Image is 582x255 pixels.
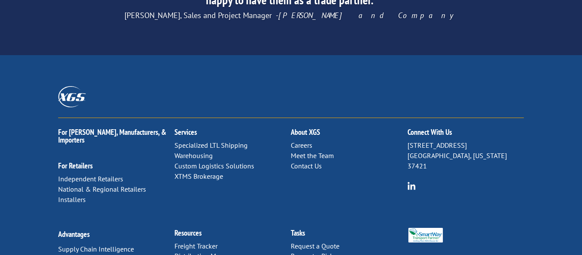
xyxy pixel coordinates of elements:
[174,141,248,149] a: Specialized LTL Shipping
[124,10,458,20] span: [PERSON_NAME], Sales and Project Manager -
[291,229,407,241] h2: Tasks
[291,242,339,250] a: Request a Quote
[291,162,322,170] a: Contact Us
[291,151,334,160] a: Meet the Team
[58,161,93,171] a: For Retailers
[408,140,524,171] p: [STREET_ADDRESS] [GEOGRAPHIC_DATA], [US_STATE] 37421
[58,229,90,239] a: Advantages
[174,172,223,180] a: XTMS Brokerage
[291,127,320,137] a: About XGS
[58,185,146,193] a: National & Regional Retailers
[174,242,218,250] a: Freight Tracker
[174,151,213,160] a: Warehousing
[291,141,312,149] a: Careers
[58,174,123,183] a: Independent Retailers
[408,128,524,140] h2: Connect With Us
[58,245,134,253] a: Supply Chain Intelligence
[408,182,416,190] img: group-6
[58,195,86,204] a: Installers
[58,127,166,145] a: For [PERSON_NAME], Manufacturers, & Importers
[58,86,86,107] img: XGS_Logos_ALL_2024_All_White
[174,127,197,137] a: Services
[174,228,202,238] a: Resources
[278,10,458,20] em: [PERSON_NAME] and Company
[408,228,444,243] img: Smartway_Logo
[174,162,254,170] a: Custom Logistics Solutions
